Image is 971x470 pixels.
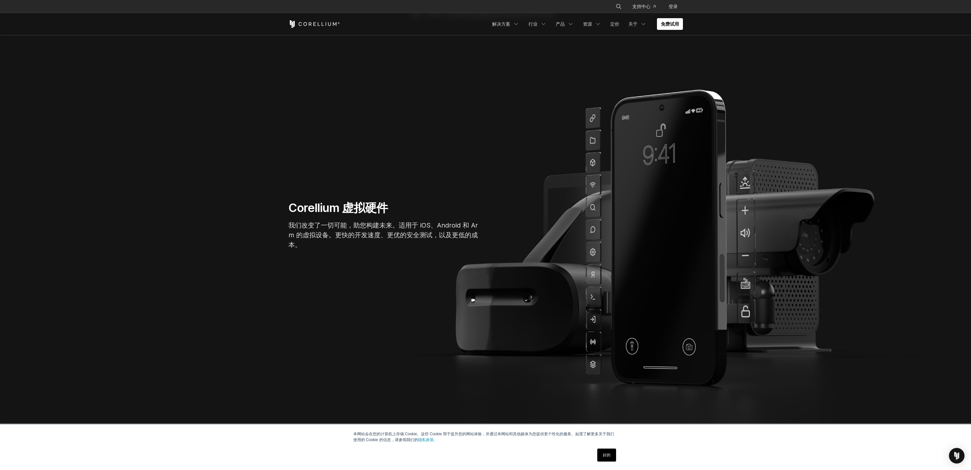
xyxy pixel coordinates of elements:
font: Corellium 虚拟硬件 [288,201,388,215]
font: 解决方案 [492,21,510,27]
div: 打开 Intercom Messenger [949,448,965,464]
font: 登录 [669,4,678,9]
button: 搜索 [613,1,625,12]
font: 行业 [528,21,538,27]
font: 本网站会在您的计算机上存储 Cookie。这些 Cookie 用于提升您的网站体验，并通过本网站和其他媒体为您提供更个性化的服务。如需了解更多关于我们使用的 Cookie 的信息，请参阅我们的 [353,432,614,442]
a: 科雷利姆之家 [288,20,340,28]
font: 我们改变了一切可能，助您构建未来。适用于 iOS、Android 和 Arm 的虚拟设备。更快的开发速度、更优的安全测试，以及更低的成本。 [288,221,478,249]
div: 导航菜单 [608,1,683,12]
font: 支持中心 [632,4,650,9]
font: 资源 [583,21,592,27]
div: 导航菜单 [488,18,683,30]
a: 好的 [597,449,616,462]
font: 关于 [628,21,637,27]
font: 好的 [603,453,611,457]
font: 免费试用 [661,21,679,27]
font: 定价 [610,21,619,27]
font: 产品 [556,21,565,27]
a: 隐私政策。 [418,438,438,442]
